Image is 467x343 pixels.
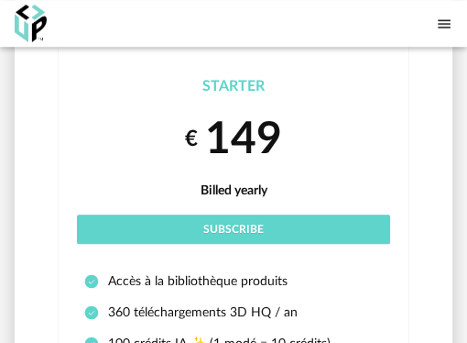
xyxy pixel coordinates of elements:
[205,117,282,161] span: 149
[203,224,264,235] span: Subscribe
[185,126,198,154] small: €
[77,215,390,244] button: Subscribe
[84,304,383,321] li: 360 téléchargements 3D HQ / an
[15,5,47,42] img: OXP
[77,77,390,96] div: Starter
[84,273,383,290] li: Accès à la bibliothèque produits
[201,184,267,197] span: Billed yearly
[436,14,452,33] span: Menu icon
